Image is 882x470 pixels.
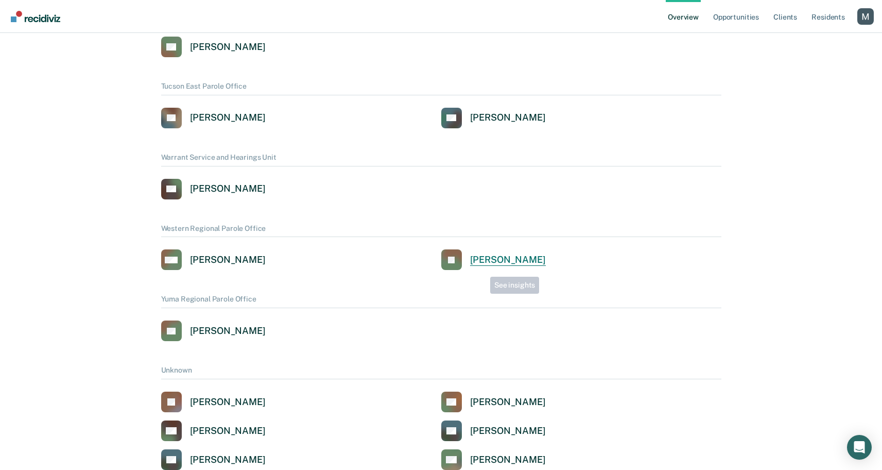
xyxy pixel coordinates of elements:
[161,153,721,166] div: Warrant Service and Hearings Unit
[470,454,546,466] div: [PERSON_NAME]
[470,112,546,124] div: [PERSON_NAME]
[441,449,546,470] a: [PERSON_NAME]
[190,183,266,195] div: [PERSON_NAME]
[11,11,60,22] img: Recidiviz
[161,249,266,270] a: [PERSON_NAME]
[847,435,872,460] div: Open Intercom Messenger
[161,321,266,341] a: [PERSON_NAME]
[190,41,266,53] div: [PERSON_NAME]
[190,254,266,266] div: [PERSON_NAME]
[161,295,721,308] div: Yuma Regional Parole Office
[161,108,266,128] a: [PERSON_NAME]
[857,8,874,25] button: Profile dropdown button
[161,392,266,412] a: [PERSON_NAME]
[470,254,546,266] div: [PERSON_NAME]
[470,396,546,408] div: [PERSON_NAME]
[190,325,266,337] div: [PERSON_NAME]
[161,449,266,470] a: [PERSON_NAME]
[470,425,546,437] div: [PERSON_NAME]
[161,179,266,199] a: [PERSON_NAME]
[190,454,266,466] div: [PERSON_NAME]
[441,108,546,128] a: [PERSON_NAME]
[441,421,546,441] a: [PERSON_NAME]
[441,392,546,412] a: [PERSON_NAME]
[161,37,266,57] a: [PERSON_NAME]
[190,112,266,124] div: [PERSON_NAME]
[161,224,721,238] div: Western Regional Parole Office
[190,425,266,437] div: [PERSON_NAME]
[190,396,266,408] div: [PERSON_NAME]
[161,421,266,441] a: [PERSON_NAME]
[161,366,721,379] div: Unknown
[161,82,721,95] div: Tucson East Parole Office
[441,249,546,270] a: [PERSON_NAME]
